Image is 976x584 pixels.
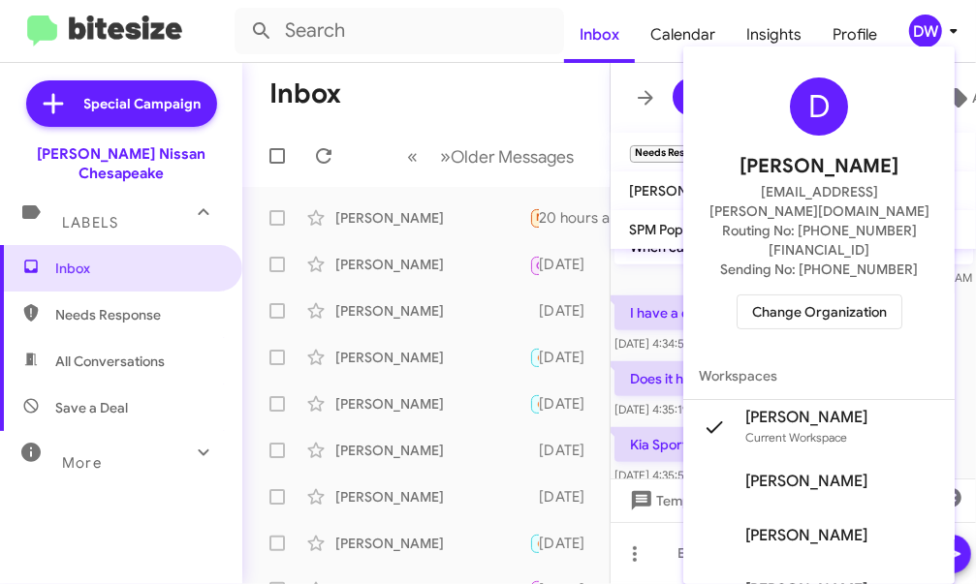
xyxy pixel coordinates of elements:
span: [PERSON_NAME] [745,408,867,427]
span: [PERSON_NAME] [740,151,898,182]
span: [PERSON_NAME] [745,472,867,491]
span: Current Workspace [745,430,847,445]
div: D [790,77,848,136]
span: [EMAIL_ADDRESS][PERSON_NAME][DOMAIN_NAME] [707,182,931,221]
span: [PERSON_NAME] [745,526,867,545]
span: Sending No: [PHONE_NUMBER] [720,260,918,279]
span: Routing No: [PHONE_NUMBER][FINANCIAL_ID] [707,221,931,260]
button: Change Organization [737,294,902,329]
span: Workspaces [683,353,955,399]
span: Change Organization [752,295,887,328]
